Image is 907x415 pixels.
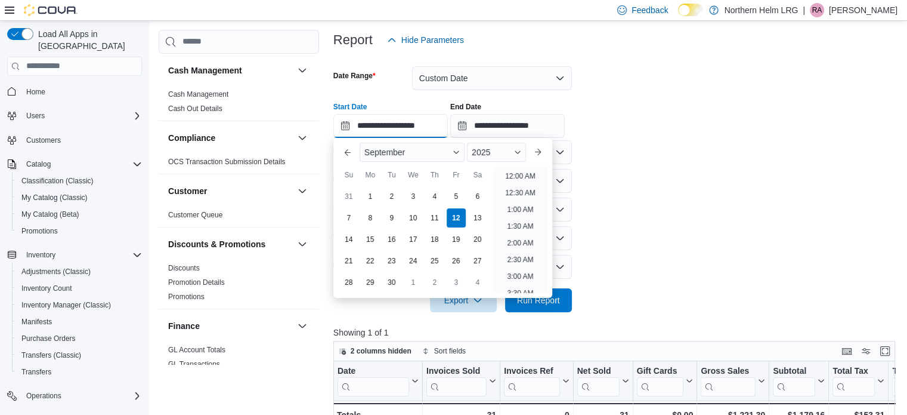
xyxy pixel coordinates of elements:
[832,365,884,396] button: Total Tax
[17,348,86,362] a: Transfers (Classic)
[17,365,142,379] span: Transfers
[2,83,147,100] button: Home
[168,210,222,220] span: Customer Queue
[21,334,76,343] span: Purchase Orders
[168,278,225,287] a: Promotion Details
[338,186,488,293] div: September, 2025
[168,238,265,250] h3: Discounts & Promotions
[2,388,147,404] button: Operations
[17,315,142,329] span: Manifests
[21,176,94,186] span: Classification (Classic)
[168,320,200,332] h3: Finance
[168,157,286,167] span: OCS Transaction Submission Details
[472,147,490,157] span: 2025
[678,16,679,17] span: Dark Mode
[426,365,487,396] div: Invoices Sold
[636,365,683,396] div: Gift Card Sales
[504,365,569,396] button: Invoices Ref
[425,187,444,206] div: day-4
[382,273,401,292] div: day-30
[17,331,142,346] span: Purchase Orders
[17,281,77,296] a: Inventory Count
[430,288,497,312] button: Export
[168,64,242,76] h3: Cash Management
[425,273,444,292] div: day-2
[17,265,95,279] a: Adjustments (Classic)
[502,253,538,267] li: 2:30 AM
[505,288,572,312] button: Run Report
[577,365,619,377] div: Net Sold
[168,185,293,197] button: Customer
[502,219,538,233] li: 1:30 AM
[447,208,466,228] div: day-12
[33,28,142,52] span: Load All Apps in [GEOGRAPHIC_DATA]
[361,208,380,228] div: day-8
[2,156,147,173] button: Catalog
[803,3,805,17] p: |
[21,248,60,262] button: Inventory
[334,344,416,358] button: 2 columns hidden
[24,4,78,16] img: Cova
[295,237,309,251] button: Discounts & Promotions
[447,251,466,270] div: day-26
[468,251,487,270] div: day-27
[360,143,465,162] div: Button. Open the month selector. September is currently selected.
[382,251,401,270] div: day-23
[168,64,293,76] button: Cash Management
[168,238,293,250] button: Discounts & Promotions
[829,3,897,17] p: [PERSON_NAME]
[12,347,147,364] button: Transfers (Classic)
[404,165,423,185] div: We
[773,365,825,396] button: Subtotal
[168,320,293,332] button: Finance
[339,187,358,206] div: day-31
[17,207,84,222] a: My Catalog (Beta)
[382,230,401,249] div: day-16
[338,365,419,396] button: Date
[517,294,560,306] span: Run Report
[425,208,444,228] div: day-11
[17,281,142,296] span: Inventory Count
[382,187,401,206] div: day-2
[339,165,358,185] div: Su
[159,87,319,121] div: Cash Management
[168,185,207,197] h3: Customer
[21,351,81,360] span: Transfers (Classic)
[361,251,380,270] div: day-22
[168,90,228,99] span: Cash Management
[450,102,481,112] label: End Date
[21,85,50,99] a: Home
[12,206,147,223] button: My Catalog (Beta)
[17,315,57,329] a: Manifests
[21,367,51,377] span: Transfers
[447,187,466,206] div: day-5
[21,248,142,262] span: Inventory
[295,184,309,198] button: Customer
[21,300,111,310] span: Inventory Manager (Classic)
[168,278,225,287] span: Promotion Details
[26,159,51,169] span: Catalog
[364,147,405,157] span: September
[12,280,147,297] button: Inventory Count
[12,173,147,189] button: Classification (Classic)
[502,286,538,300] li: 3:30 AM
[12,223,147,239] button: Promotions
[425,230,444,249] div: day-18
[404,187,423,206] div: day-3
[17,365,56,379] a: Transfers
[361,230,380,249] div: day-15
[168,360,220,368] a: GL Transactions
[437,288,490,312] span: Export
[425,165,444,185] div: Th
[333,71,376,81] label: Date Range
[504,365,559,377] div: Invoices Ref
[21,193,88,202] span: My Catalog (Classic)
[333,33,373,47] h3: Report
[21,84,142,99] span: Home
[168,292,205,302] span: Promotions
[832,365,875,377] div: Total Tax
[447,165,466,185] div: Fr
[555,176,565,186] button: Open list of options
[17,348,142,362] span: Transfers (Classic)
[333,102,367,112] label: Start Date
